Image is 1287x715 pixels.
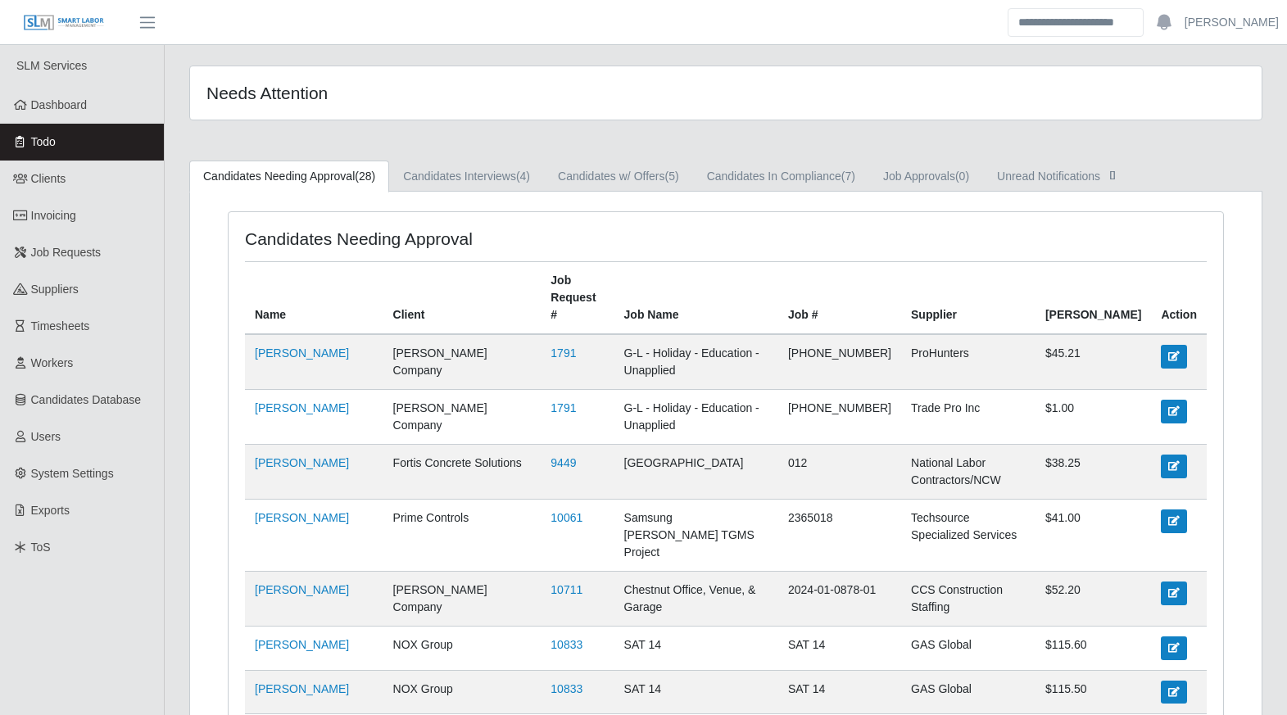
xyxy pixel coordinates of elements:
th: Job Name [614,262,778,335]
td: 2024-01-0878-01 [778,572,901,627]
td: SAT 14 [778,670,901,713]
span: Timesheets [31,319,90,333]
td: 012 [778,445,901,500]
span: Invoicing [31,209,76,222]
td: G-L - Holiday - Education - Unapplied [614,334,778,390]
a: Candidates w/ Offers [544,161,693,192]
td: GAS Global [901,627,1035,670]
a: 1791 [551,346,576,360]
td: $115.50 [1035,670,1151,713]
span: (7) [841,170,855,183]
span: Users [31,430,61,443]
td: National Labor Contractors/NCW [901,445,1035,500]
input: Search [1008,8,1144,37]
td: SAT 14 [614,670,778,713]
span: Todo [31,135,56,148]
span: Exports [31,504,70,517]
td: $41.00 [1035,500,1151,572]
td: Techsource Specialized Services [901,500,1035,572]
span: Dashboard [31,98,88,111]
td: $1.00 [1035,390,1151,445]
a: [PERSON_NAME] [255,401,349,414]
a: [PERSON_NAME] [255,682,349,695]
td: NOX Group [383,627,542,670]
td: Prime Controls [383,500,542,572]
span: System Settings [31,467,114,480]
td: Trade Pro Inc [901,390,1035,445]
td: [PERSON_NAME] Company [383,572,542,627]
a: 1791 [551,401,576,414]
span: SLM Services [16,59,87,72]
span: [] [1104,168,1121,181]
td: ProHunters [901,334,1035,390]
td: [PERSON_NAME] Company [383,334,542,390]
span: (0) [955,170,969,183]
span: (5) [665,170,679,183]
a: Job Approvals [869,161,983,192]
td: [PHONE_NUMBER] [778,334,901,390]
th: Client [383,262,542,335]
span: Workers [31,356,74,369]
td: $115.60 [1035,627,1151,670]
th: Job Request # [541,262,614,335]
th: Action [1151,262,1207,335]
td: $52.20 [1035,572,1151,627]
td: SAT 14 [614,627,778,670]
td: [PERSON_NAME] Company [383,390,542,445]
span: Clients [31,172,66,185]
th: [PERSON_NAME] [1035,262,1151,335]
span: Suppliers [31,283,79,296]
td: [PHONE_NUMBER] [778,390,901,445]
td: Chestnut Office, Venue, & Garage [614,572,778,627]
th: Job # [778,262,901,335]
td: 2365018 [778,500,901,572]
a: [PERSON_NAME] [255,583,349,596]
td: NOX Group [383,670,542,713]
td: [GEOGRAPHIC_DATA] [614,445,778,500]
a: Candidates In Compliance [693,161,869,192]
span: (4) [516,170,530,183]
span: (28) [355,170,375,183]
a: 10833 [551,682,582,695]
a: [PERSON_NAME] [1185,14,1279,31]
td: CCS Construction Staffing [901,572,1035,627]
td: G-L - Holiday - Education - Unapplied [614,390,778,445]
a: [PERSON_NAME] [255,511,349,524]
a: [PERSON_NAME] [255,456,349,469]
span: ToS [31,541,51,554]
a: Candidates Needing Approval [189,161,389,192]
th: Name [245,262,383,335]
span: Candidates Database [31,393,142,406]
a: [PERSON_NAME] [255,346,349,360]
a: [PERSON_NAME] [255,638,349,651]
img: SLM Logo [23,14,105,32]
td: Samsung [PERSON_NAME] TGMS Project [614,500,778,572]
span: Job Requests [31,246,102,259]
a: Unread Notifications [983,161,1135,192]
a: 10061 [551,511,582,524]
td: $38.25 [1035,445,1151,500]
td: Fortis Concrete Solutions [383,445,542,500]
a: 10711 [551,583,582,596]
td: $45.21 [1035,334,1151,390]
th: Supplier [901,262,1035,335]
a: 10833 [551,638,582,651]
td: GAS Global [901,670,1035,713]
td: SAT 14 [778,627,901,670]
h4: Candidates Needing Approval [245,229,632,249]
a: Candidates Interviews [389,161,544,192]
a: 9449 [551,456,576,469]
h4: Needs Attention [206,83,625,103]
